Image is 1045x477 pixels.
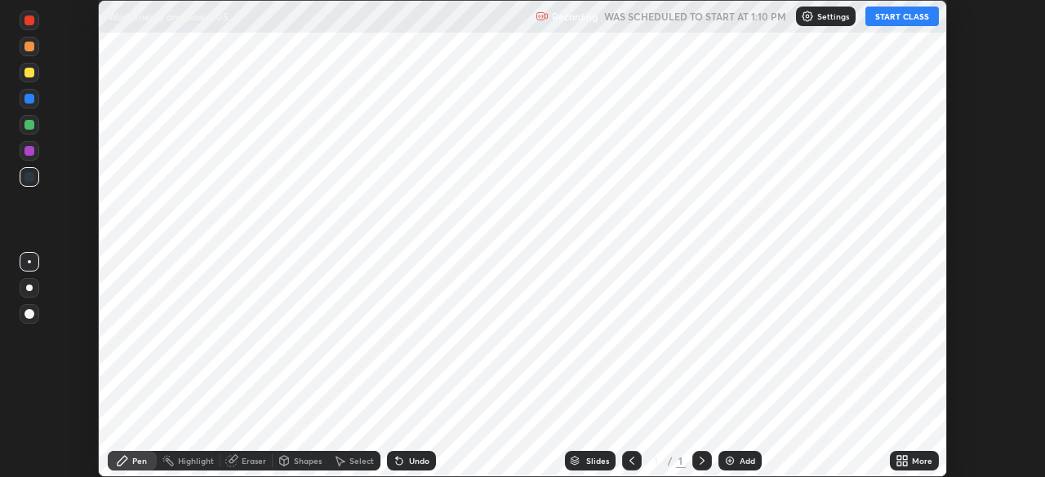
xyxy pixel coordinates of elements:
p: Work energy and power 05 [108,10,229,23]
div: Shapes [294,457,322,465]
div: Slides [586,457,609,465]
img: add-slide-button [723,454,736,467]
p: Recording [552,11,598,23]
div: More [912,457,932,465]
button: START CLASS [865,7,939,26]
p: Settings [817,12,849,20]
div: Add [740,457,755,465]
div: Eraser [242,457,266,465]
div: 1 [676,453,686,468]
div: Undo [409,457,429,465]
img: class-settings-icons [801,10,814,23]
div: Pen [132,457,147,465]
div: 1 [648,456,665,466]
h5: WAS SCHEDULED TO START AT 1:10 PM [604,9,786,24]
div: Select [349,457,374,465]
div: Highlight [178,457,214,465]
div: / [668,456,673,466]
img: recording.375f2c34.svg [536,10,549,23]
